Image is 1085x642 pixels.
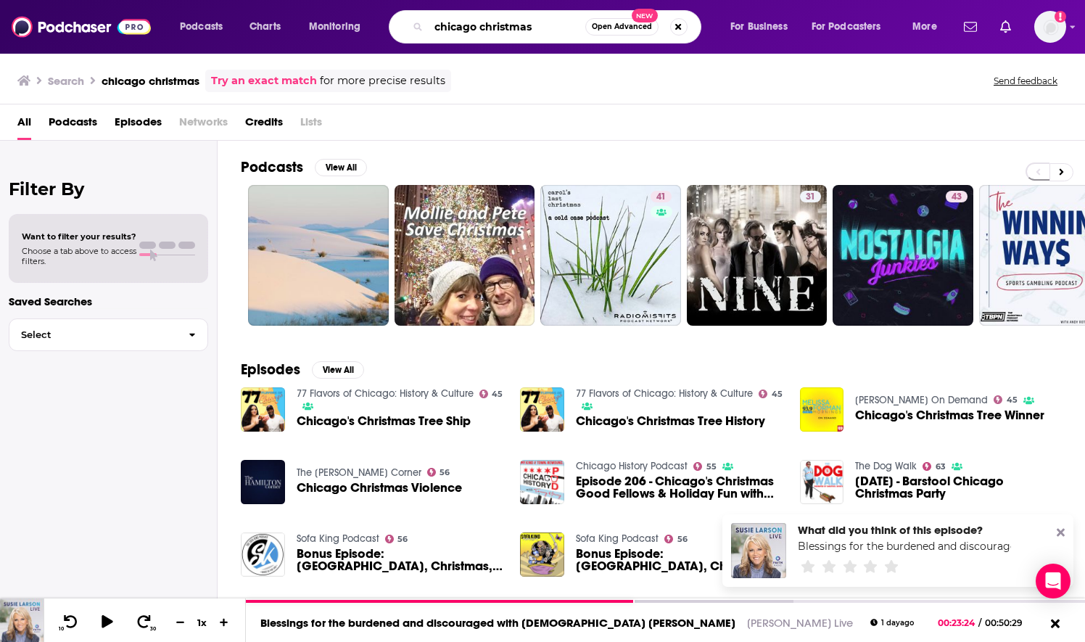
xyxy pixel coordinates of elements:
a: Friday 12/6/19 - Barstool Chicago Christmas Party [855,475,1062,500]
span: 43 [952,190,962,205]
img: Bonus Episode: Chicago, Christmas, and Questions [520,532,564,577]
button: 30 [131,614,159,632]
span: All [17,110,31,140]
span: 55 [706,464,717,470]
a: The Dog Walk [855,460,917,472]
a: Sofa King Podcast [297,532,379,545]
span: Logged in as nwierenga [1034,11,1066,43]
span: Want to filter your results? [22,231,136,242]
img: Episode 206 - Chicago's Christmas Good Fellows & Holiday Fun with Chicago Detours' Amanda Scotese [520,460,564,504]
a: 56 [385,535,408,543]
button: View All [312,361,364,379]
img: Chicago's Christmas Tree Ship [241,387,285,432]
a: Chicago History Podcast [576,460,688,472]
span: Bonus Episode: [GEOGRAPHIC_DATA], Christmas, and Questions [576,548,783,572]
a: Chicago's Christmas Tree History [576,415,765,427]
span: Podcasts [49,110,97,140]
a: 56 [427,468,450,477]
span: for more precise results [320,73,445,89]
img: Bonus Episode: Chicago, Christmas, and Questions [241,532,285,577]
span: Charts [249,17,281,37]
span: Select [9,330,177,339]
span: 45 [492,391,503,398]
button: open menu [299,15,379,38]
a: 55 [693,462,717,471]
a: Show notifications dropdown [958,15,983,39]
span: Bonus Episode: [GEOGRAPHIC_DATA], Christmas, and Questions [297,548,503,572]
a: Charts [240,15,289,38]
span: 56 [397,536,408,543]
h3: Search [48,74,84,88]
input: Search podcasts, credits, & more... [429,15,585,38]
a: Chicago's Christmas Tree Ship [297,415,471,427]
a: Bonus Episode: Chicago, Christmas, and Questions [297,548,503,572]
h2: Episodes [241,361,300,379]
button: open menu [720,15,806,38]
span: 63 [936,464,946,470]
span: 00:23:24 [938,617,978,628]
button: 10 [56,614,83,632]
a: Episode 206 - Chicago's Christmas Good Fellows & Holiday Fun with Chicago Detours' Amanda Scotese [576,475,783,500]
button: Open AdvancedNew [585,18,659,36]
span: For Business [730,17,788,37]
a: PodcastsView All [241,158,367,176]
img: Chicago's Christmas Tree History [520,387,564,432]
a: 56 [664,535,688,543]
span: Podcasts [180,17,223,37]
a: Chicago's Christmas Tree Winner [855,409,1044,421]
img: Chicago Christmas Violence [241,460,285,504]
span: 56 [440,469,450,476]
span: / [978,617,981,628]
span: For Podcasters [812,17,881,37]
img: Podchaser - Follow, Share and Rate Podcasts [12,13,151,41]
img: User Profile [1034,11,1066,43]
a: 43 [946,191,968,202]
span: 56 [677,536,688,543]
div: Open Intercom Messenger [1036,564,1070,598]
span: Episode 206 - Chicago's Christmas Good Fellows & Holiday Fun with Chicago Detours' [PERSON_NAME] [576,475,783,500]
a: Try an exact match [211,73,317,89]
span: Networks [179,110,228,140]
a: 45 [759,390,783,398]
span: 41 [656,190,666,205]
a: 77 Flavors of Chicago: History & Culture [576,387,753,400]
p: Saved Searches [9,295,208,308]
img: Chicago's Christmas Tree Winner [800,387,844,432]
a: 77 Flavors of Chicago: History & Culture [297,387,474,400]
button: open menu [902,15,955,38]
img: Friday 12/6/19 - Barstool Chicago Christmas Party [800,460,844,504]
span: 45 [1007,397,1018,403]
span: Lists [300,110,322,140]
a: The Hamilton Corner [297,466,421,479]
span: 45 [772,391,783,398]
h2: Filter By [9,178,208,199]
a: 45 [994,395,1018,404]
div: 1 day ago [870,619,914,627]
a: 41 [651,191,672,202]
svg: Add a profile image [1055,11,1066,22]
a: Credits [245,110,283,140]
a: Bonus Episode: Chicago, Christmas, and Questions [576,548,783,572]
span: 00:50:29 [981,617,1037,628]
a: 41 [540,185,681,326]
div: Search podcasts, credits, & more... [403,10,715,44]
a: Chicago Christmas Violence [297,482,462,494]
span: 10 [59,626,64,632]
a: [PERSON_NAME] Live [747,616,853,630]
button: open menu [170,15,242,38]
button: Select [9,318,208,351]
a: Episodes [115,110,162,140]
